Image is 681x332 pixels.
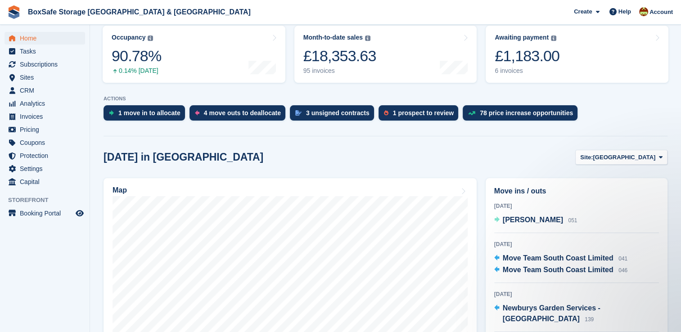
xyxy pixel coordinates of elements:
span: 046 [618,267,627,274]
a: Move Team South Coast Limited 046 [494,265,627,276]
img: move_outs_to_deallocate_icon-f764333ba52eb49d3ac5e1228854f67142a1ed5810a6f6cc68b1a99e826820c5.svg [195,110,199,116]
div: 78 price increase opportunities [480,109,573,117]
span: Home [20,32,74,45]
span: Tasks [20,45,74,58]
span: [GEOGRAPHIC_DATA] [593,153,655,162]
div: 1 move in to allocate [118,109,180,117]
span: Newburys Garden Services - [GEOGRAPHIC_DATA] [503,304,600,323]
a: menu [5,162,85,175]
a: [PERSON_NAME] 051 [494,215,577,226]
span: Pricing [20,123,74,136]
div: 4 move outs to deallocate [204,109,281,117]
img: move_ins_to_allocate_icon-fdf77a2bb77ea45bf5b3d319d69a93e2d87916cf1d5bf7949dd705db3b84f3ca.svg [109,110,114,116]
img: prospect-51fa495bee0391a8d652442698ab0144808aea92771e9ea1ae160a38d050c398.svg [384,110,388,116]
span: Site: [580,153,593,162]
img: icon-info-grey-7440780725fd019a000dd9b08b2336e03edf1995a4989e88bcd33f0948082b44.svg [365,36,370,41]
a: Month-to-date sales £18,353.63 95 invoices [294,26,477,83]
span: Invoices [20,110,74,123]
div: £18,353.63 [303,47,376,65]
img: icon-info-grey-7440780725fd019a000dd9b08b2336e03edf1995a4989e88bcd33f0948082b44.svg [551,36,556,41]
a: menu [5,123,85,136]
div: 90.78% [112,47,161,65]
div: 95 invoices [303,67,376,75]
a: menu [5,84,85,97]
a: 4 move outs to deallocate [189,105,290,125]
h2: Map [113,186,127,194]
img: stora-icon-8386f47178a22dfd0bd8f6a31ec36ba5ce8667c1dd55bd0f319d3a0aa187defe.svg [7,5,21,19]
div: [DATE] [494,290,659,298]
span: CRM [20,84,74,97]
span: [PERSON_NAME] [503,216,563,224]
img: price_increase_opportunities-93ffe204e8149a01c8c9dc8f82e8f89637d9d84a8eef4429ea346261dce0b2c0.svg [468,111,475,115]
div: [DATE] [494,202,659,210]
span: Capital [20,175,74,188]
a: menu [5,71,85,84]
span: Subscriptions [20,58,74,71]
a: menu [5,175,85,188]
a: Preview store [74,208,85,219]
span: Booking Portal [20,207,74,220]
a: 78 price increase opportunities [463,105,582,125]
button: Site: [GEOGRAPHIC_DATA] [575,150,667,165]
span: Storefront [8,196,90,205]
a: Move Team South Coast Limited 041 [494,253,627,265]
h2: [DATE] in [GEOGRAPHIC_DATA] [104,151,263,163]
span: Sites [20,71,74,84]
div: 3 unsigned contracts [306,109,370,117]
span: 051 [568,217,577,224]
a: menu [5,97,85,110]
div: Occupancy [112,34,145,41]
a: Newburys Garden Services - [GEOGRAPHIC_DATA] 139 [494,303,659,325]
span: Create [574,7,592,16]
span: Account [649,8,673,17]
img: icon-info-grey-7440780725fd019a000dd9b08b2336e03edf1995a4989e88bcd33f0948082b44.svg [148,36,153,41]
span: Analytics [20,97,74,110]
div: [DATE] [494,240,659,248]
a: Occupancy 90.78% 0.14% [DATE] [103,26,285,83]
span: Protection [20,149,74,162]
a: 1 move in to allocate [104,105,189,125]
div: 0.14% [DATE] [112,67,161,75]
a: menu [5,58,85,71]
img: contract_signature_icon-13c848040528278c33f63329250d36e43548de30e8caae1d1a13099fd9432cc5.svg [295,110,302,116]
span: Move Team South Coast Limited [503,254,613,262]
a: menu [5,45,85,58]
span: 041 [618,256,627,262]
h2: Move ins / outs [494,186,659,197]
span: Coupons [20,136,74,149]
img: Kim [639,7,648,16]
span: Settings [20,162,74,175]
a: menu [5,149,85,162]
div: £1,183.00 [495,47,559,65]
div: Awaiting payment [495,34,549,41]
a: BoxSafe Storage [GEOGRAPHIC_DATA] & [GEOGRAPHIC_DATA] [24,4,254,19]
span: Help [618,7,631,16]
a: 3 unsigned contracts [290,105,379,125]
a: menu [5,110,85,123]
a: menu [5,32,85,45]
p: ACTIONS [104,96,667,102]
div: 1 prospect to review [393,109,454,117]
a: 1 prospect to review [379,105,463,125]
span: Move Team South Coast Limited [503,266,613,274]
a: menu [5,136,85,149]
a: Awaiting payment £1,183.00 6 invoices [486,26,668,83]
span: 139 [585,316,594,323]
div: Month-to-date sales [303,34,363,41]
a: menu [5,207,85,220]
div: 6 invoices [495,67,559,75]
